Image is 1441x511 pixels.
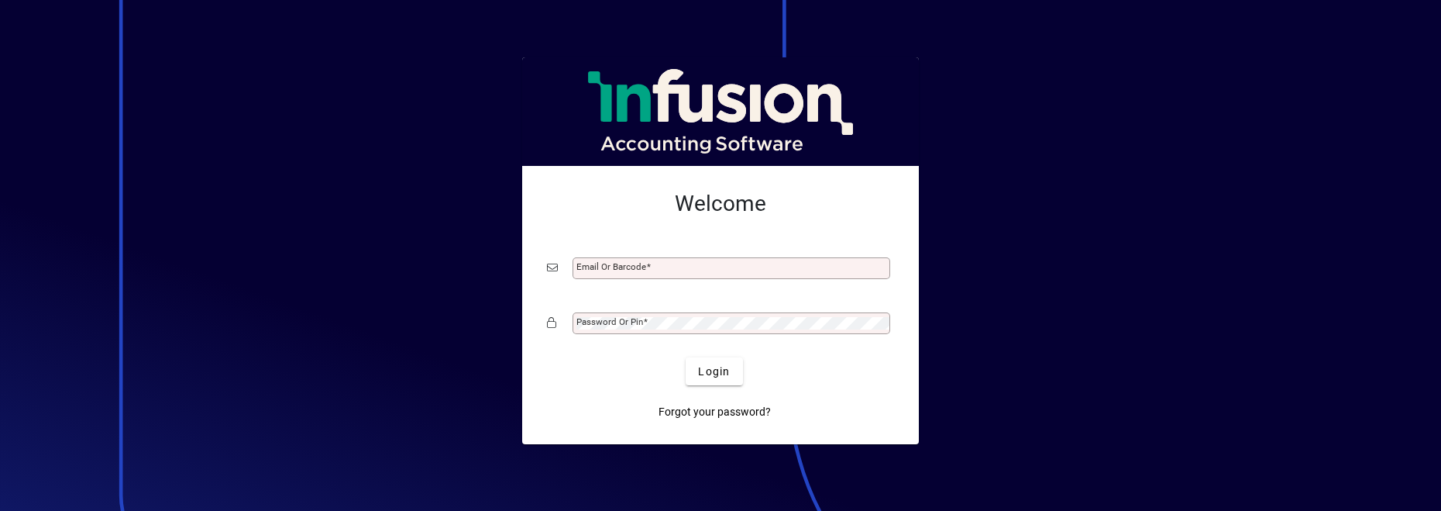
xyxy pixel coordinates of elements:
[547,191,894,217] h2: Welcome
[576,261,646,272] mat-label: Email or Barcode
[686,357,742,385] button: Login
[659,404,771,420] span: Forgot your password?
[576,316,643,327] mat-label: Password or Pin
[652,398,777,426] a: Forgot your password?
[698,364,730,380] span: Login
